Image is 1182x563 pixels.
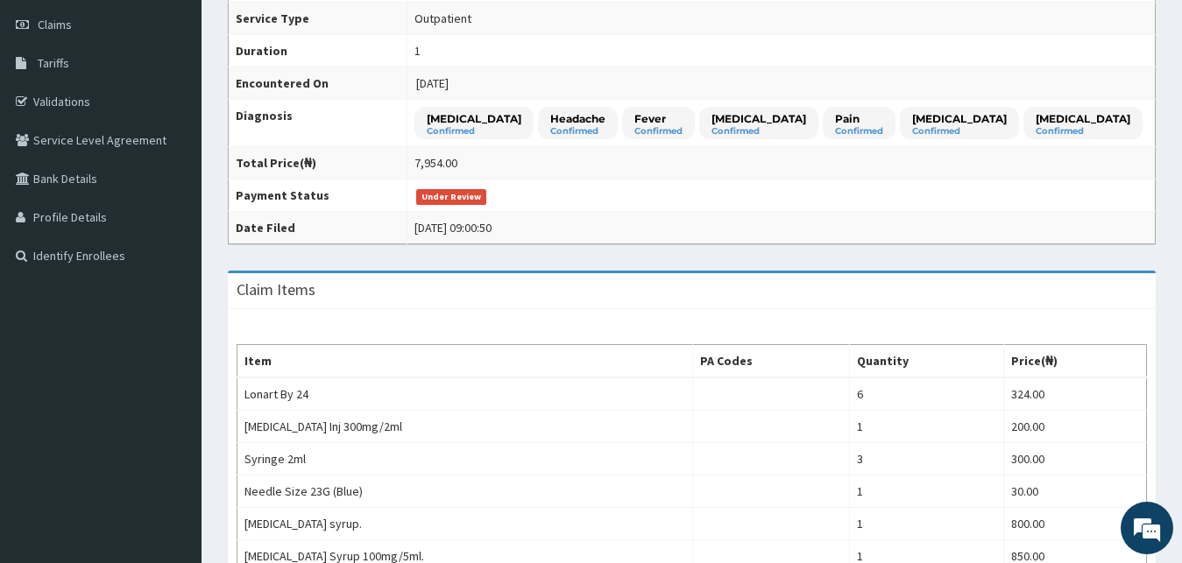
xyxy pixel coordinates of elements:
td: 30.00 [1004,475,1147,508]
div: 7,954.00 [414,154,457,172]
small: Confirmed [634,127,683,136]
span: We're online! [102,170,242,347]
small: Confirmed [1036,127,1130,136]
img: d_794563401_company_1708531726252_794563401 [32,88,71,131]
th: Price(₦) [1004,345,1147,378]
th: Quantity [849,345,1003,378]
p: [MEDICAL_DATA] [1036,111,1130,126]
td: Needle Size 23G (Blue) [237,475,693,508]
textarea: Type your message and hit 'Enter' [9,377,334,438]
h3: Claim Items [237,282,315,298]
td: 324.00 [1004,377,1147,411]
p: Headache [550,111,605,126]
p: Pain [835,111,883,126]
td: 800.00 [1004,508,1147,540]
th: Duration [229,35,407,67]
span: Claims [38,17,72,32]
small: Confirmed [711,127,806,136]
th: Date Filed [229,212,407,244]
th: Total Price(₦) [229,147,407,179]
td: 1 [849,508,1003,540]
p: [MEDICAL_DATA] [427,111,521,126]
td: 300.00 [1004,443,1147,475]
th: Payment Status [229,179,407,212]
div: Outpatient [414,10,471,27]
td: Syringe 2ml [237,443,693,475]
td: 3 [849,443,1003,475]
td: 1 [849,475,1003,508]
span: [DATE] [416,75,449,91]
div: [DATE] 09:00:50 [414,219,492,236]
small: Confirmed [427,127,521,136]
td: [MEDICAL_DATA] syrup. [237,508,693,540]
th: Diagnosis [229,100,407,147]
td: 200.00 [1004,411,1147,443]
small: Confirmed [550,127,605,136]
p: [MEDICAL_DATA] [912,111,1007,126]
span: Under Review [416,189,487,205]
small: Confirmed [912,127,1007,136]
span: Tariffs [38,55,69,71]
small: Confirmed [835,127,883,136]
td: 1 [849,411,1003,443]
th: Item [237,345,693,378]
div: Minimize live chat window [287,9,329,51]
p: [MEDICAL_DATA] [711,111,806,126]
p: Fever [634,111,683,126]
th: PA Codes [693,345,850,378]
td: 6 [849,377,1003,411]
div: 1 [414,42,421,60]
th: Service Type [229,3,407,35]
td: Lonart By 24 [237,377,693,411]
td: [MEDICAL_DATA] Inj 300mg/2ml [237,411,693,443]
th: Encountered On [229,67,407,100]
div: Chat with us now [91,98,294,121]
